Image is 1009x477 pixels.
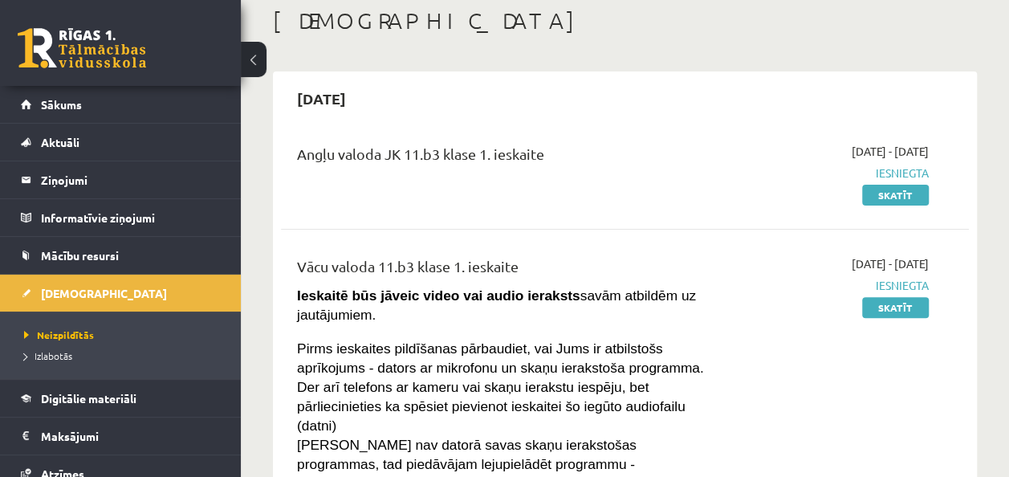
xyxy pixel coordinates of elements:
span: Sākums [41,97,82,112]
a: Mācību resursi [21,237,221,274]
a: Sākums [21,86,221,123]
legend: Maksājumi [41,418,221,455]
a: Skatīt [862,297,929,318]
span: Iesniegta [734,165,929,181]
a: [DEMOGRAPHIC_DATA] [21,275,221,312]
span: [DATE] - [DATE] [852,255,929,272]
div: Angļu valoda JK 11.b3 klase 1. ieskaite [297,143,710,173]
span: [DATE] - [DATE] [852,143,929,160]
legend: Ziņojumi [41,161,221,198]
span: [DEMOGRAPHIC_DATA] [41,286,167,300]
span: savām atbildēm uz jautājumiem. [297,287,696,323]
span: Neizpildītās [24,328,94,341]
span: Digitālie materiāli [41,391,136,406]
a: Maksājumi [21,418,221,455]
span: Aktuāli [41,135,79,149]
span: Izlabotās [24,349,72,362]
a: Ziņojumi [21,161,221,198]
a: Izlabotās [24,349,225,363]
h2: [DATE] [281,79,362,117]
div: Vācu valoda 11.b3 klase 1. ieskaite [297,255,710,285]
span: Mācību resursi [41,248,119,263]
a: Informatīvie ziņojumi [21,199,221,236]
a: Skatīt [862,185,929,206]
a: Aktuāli [21,124,221,161]
a: Digitālie materiāli [21,380,221,417]
span: Iesniegta [734,277,929,294]
a: Neizpildītās [24,328,225,342]
a: Rīgas 1. Tālmācības vidusskola [18,28,146,68]
h1: [DEMOGRAPHIC_DATA] [273,7,977,35]
legend: Informatīvie ziņojumi [41,199,221,236]
span: Pirms ieskaites pildīšanas pārbaudiet, vai Jums ir atbilstošs aprīkojums - dators ar mikrofonu un... [297,340,707,434]
strong: Ieskaitē būs jāveic video vai audio ieraksts [297,287,580,304]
